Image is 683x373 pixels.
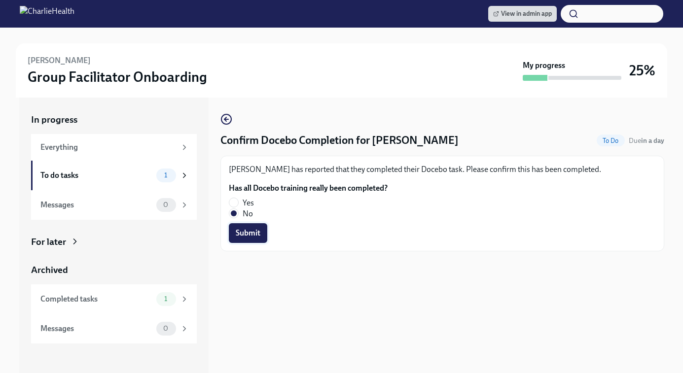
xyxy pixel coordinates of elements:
[40,294,152,305] div: Completed tasks
[243,208,253,219] span: No
[158,295,173,303] span: 1
[523,60,565,71] strong: My progress
[31,314,197,343] a: Messages0
[40,170,152,181] div: To do tasks
[641,136,664,145] strong: in a day
[243,198,254,208] span: Yes
[31,190,197,220] a: Messages0
[488,6,557,22] a: View in admin app
[493,9,552,19] span: View in admin app
[629,136,664,145] span: September 26th, 2025 10:00
[31,236,66,248] div: For later
[157,201,174,208] span: 0
[28,68,207,86] h3: Group Facilitator Onboarding
[236,228,260,238] span: Submit
[20,6,74,22] img: CharlieHealth
[40,142,176,153] div: Everything
[31,264,197,276] a: Archived
[31,284,197,314] a: Completed tasks1
[158,171,173,179] span: 1
[229,164,656,175] p: [PERSON_NAME] has reported that they completed their Docebo task. Please confirm this has been co...
[229,183,388,194] label: Has all Docebo training really been completed?
[40,200,152,210] div: Messages
[31,113,197,126] a: In progress
[31,134,197,161] a: Everything
[629,62,655,79] h3: 25%
[28,55,91,66] h6: [PERSON_NAME]
[31,161,197,190] a: To do tasks1
[220,133,459,148] h4: Confirm Docebo Completion for [PERSON_NAME]
[629,136,664,145] span: Due
[597,137,625,144] span: To Do
[229,223,267,243] button: Submit
[31,236,197,248] a: For later
[40,323,152,334] div: Messages
[157,325,174,332] span: 0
